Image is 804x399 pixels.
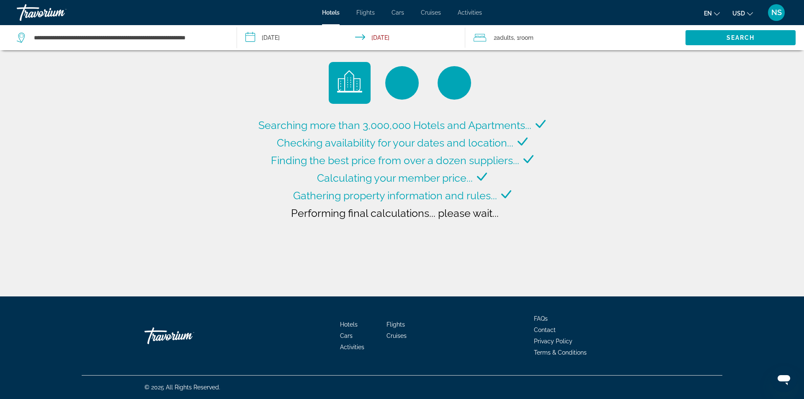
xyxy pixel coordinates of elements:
[387,332,407,339] a: Cruises
[704,10,712,17] span: en
[340,321,358,328] a: Hotels
[237,25,466,50] button: Check-in date: Oct 31, 2025 Check-out date: Nov 7, 2025
[317,172,473,184] span: Calculating your member price...
[534,327,556,333] a: Contact
[732,10,745,17] span: USD
[770,366,797,392] iframe: Button to launch messaging window
[340,344,364,350] a: Activities
[534,315,548,322] a: FAQs
[771,8,782,17] span: NS
[465,25,685,50] button: Travelers: 2 adults, 0 children
[494,32,514,44] span: 2
[497,34,514,41] span: Adults
[340,332,353,339] a: Cars
[421,9,441,16] a: Cruises
[387,321,405,328] a: Flights
[322,9,340,16] a: Hotels
[277,136,513,149] span: Checking availability for your dates and location...
[514,32,533,44] span: , 1
[727,34,755,41] span: Search
[458,9,482,16] a: Activities
[293,189,497,202] span: Gathering property information and rules...
[765,4,787,21] button: User Menu
[144,323,228,348] a: Travorium
[291,207,499,219] span: Performing final calculations... please wait...
[519,34,533,41] span: Room
[685,30,796,45] button: Search
[534,349,587,356] a: Terms & Conditions
[392,9,404,16] a: Cars
[732,7,753,19] button: Change currency
[144,384,220,391] span: © 2025 All Rights Reserved.
[271,154,519,167] span: Finding the best price from over a dozen suppliers...
[258,119,531,131] span: Searching more than 3,000,000 Hotels and Apartments...
[704,7,720,19] button: Change language
[356,9,375,16] a: Flights
[17,2,100,23] a: Travorium
[534,338,572,345] a: Privacy Policy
